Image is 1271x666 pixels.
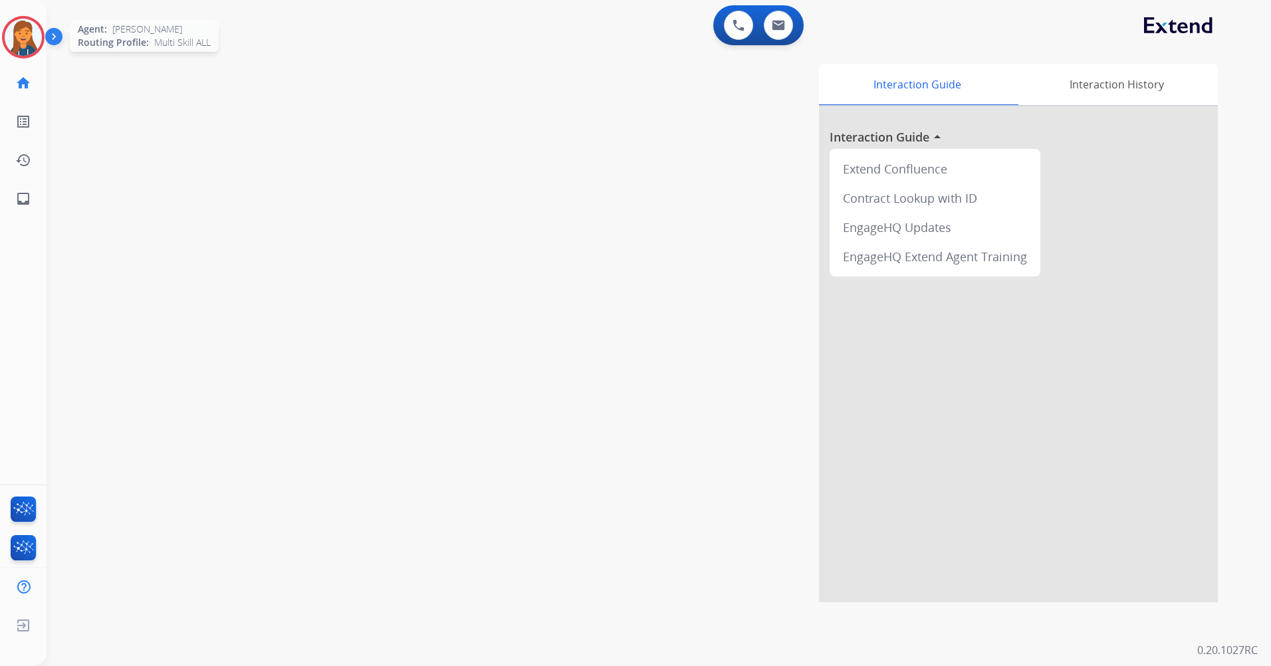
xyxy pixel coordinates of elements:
[835,154,1035,183] div: Extend Confluence
[154,36,211,49] span: Multi Skill ALL
[78,23,107,36] span: Agent:
[835,242,1035,271] div: EngageHQ Extend Agent Training
[78,36,149,49] span: Routing Profile:
[5,19,42,56] img: avatar
[835,183,1035,213] div: Contract Lookup with ID
[819,64,1015,105] div: Interaction Guide
[1015,64,1218,105] div: Interaction History
[835,213,1035,242] div: EngageHQ Updates
[1197,642,1258,658] p: 0.20.1027RC
[15,114,31,130] mat-icon: list_alt
[15,191,31,207] mat-icon: inbox
[112,23,182,36] span: [PERSON_NAME]
[15,152,31,168] mat-icon: history
[15,75,31,91] mat-icon: home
